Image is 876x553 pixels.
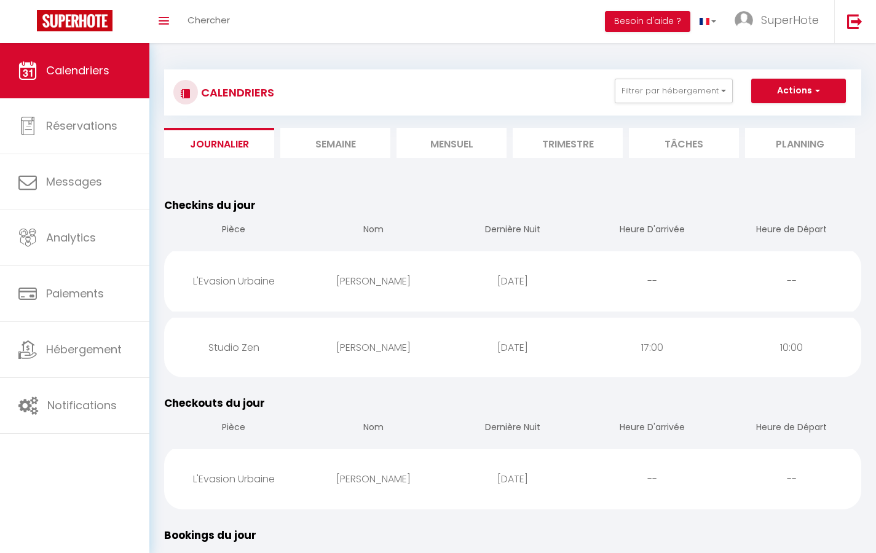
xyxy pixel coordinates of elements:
[304,327,443,367] div: [PERSON_NAME]
[745,128,855,158] li: Planning
[198,79,274,106] h3: CALENDRIERS
[582,327,722,367] div: 17:00
[615,79,733,103] button: Filtrer par hébergement
[722,459,861,499] div: --
[164,459,304,499] div: L'Evasion Urbaine
[443,459,583,499] div: [DATE]
[164,128,274,158] li: Journalier
[722,213,861,248] th: Heure de Départ
[304,411,443,446] th: Nom
[164,198,256,213] span: Checkins du jour
[46,230,96,245] span: Analytics
[582,213,722,248] th: Heure D'arrivée
[847,14,862,29] img: logout
[187,14,230,26] span: Chercher
[304,213,443,248] th: Nom
[304,261,443,301] div: [PERSON_NAME]
[397,128,507,158] li: Mensuel
[164,327,304,367] div: Studio Zen
[629,128,739,158] li: Tâches
[722,411,861,446] th: Heure de Départ
[582,261,722,301] div: --
[10,5,47,42] button: Ouvrir le widget de chat LiveChat
[735,11,753,29] img: ...
[46,174,102,189] span: Messages
[513,128,623,158] li: Trimestre
[37,10,112,31] img: Super Booking
[582,411,722,446] th: Heure D'arrivée
[722,261,861,301] div: --
[582,459,722,499] div: --
[164,411,304,446] th: Pièce
[46,118,117,133] span: Réservations
[280,128,390,158] li: Semaine
[47,398,117,413] span: Notifications
[164,213,304,248] th: Pièce
[443,261,583,301] div: [DATE]
[304,459,443,499] div: [PERSON_NAME]
[443,411,583,446] th: Dernière Nuit
[443,327,583,367] div: [DATE]
[722,327,861,367] div: 10:00
[46,342,122,357] span: Hébergement
[761,12,819,28] span: SuperHote
[751,79,846,103] button: Actions
[443,213,583,248] th: Dernière Nuit
[46,63,109,78] span: Calendriers
[164,261,304,301] div: L'Evasion Urbaine
[164,396,265,410] span: Checkouts du jour
[164,528,256,543] span: Bookings du jour
[46,286,104,301] span: Paiements
[605,11,690,32] button: Besoin d'aide ?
